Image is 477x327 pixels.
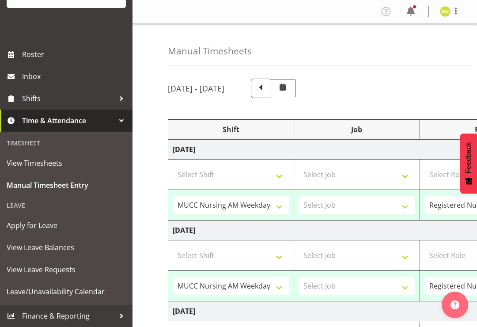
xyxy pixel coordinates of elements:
a: Leave/Unavailability Calendar [2,281,130,303]
span: View Leave Requests [7,263,126,276]
span: Feedback [465,142,473,173]
span: Time & Attendance [22,114,115,127]
img: help-xxl-2.png [450,300,459,309]
h4: Manual Timesheets [168,46,252,56]
span: View Leave Balances [7,241,126,254]
span: View Timesheets [7,156,126,170]
div: Shift [173,124,289,135]
span: Finance & Reporting [22,309,115,323]
a: Manual Timesheet Entry [2,174,130,196]
div: Leave [2,196,130,214]
button: Feedback - Show survey [460,133,477,194]
a: View Leave Balances [2,236,130,259]
a: View Leave Requests [2,259,130,281]
div: Timesheet [2,134,130,152]
span: Manual Timesheet Entry [7,179,126,192]
a: Apply for Leave [2,214,130,236]
span: Inbox [22,70,128,83]
h5: [DATE] - [DATE] [168,84,224,93]
a: View Timesheets [2,152,130,174]
img: alysia-newman-woods11835.jpg [440,6,450,17]
span: Roster [22,48,128,61]
span: Apply for Leave [7,219,126,232]
span: Leave/Unavailability Calendar [7,285,126,298]
div: Job [299,124,415,135]
span: Shifts [22,92,115,105]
